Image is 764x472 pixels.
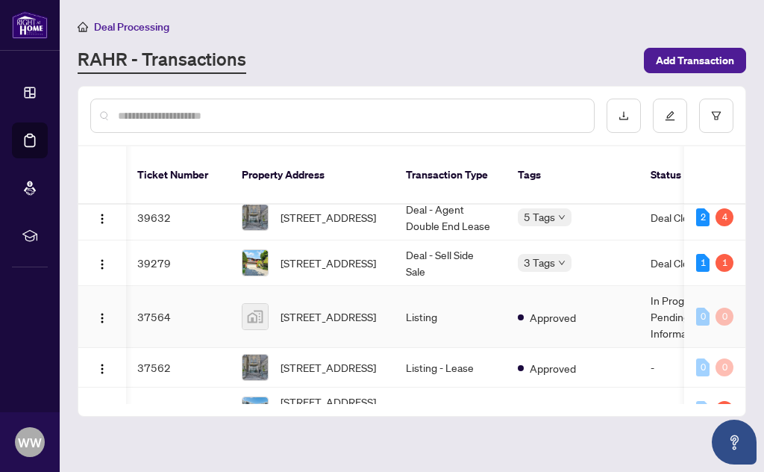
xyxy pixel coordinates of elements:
td: In Progress - Pending Information [639,286,751,348]
div: 0 [716,358,733,376]
div: 0 [716,308,733,326]
button: filter [699,99,733,133]
div: [STREET_ADDRESS] [238,250,331,274]
img: thumbnail-img [242,355,268,380]
td: 37561 [125,388,230,433]
span: Add Transaction [656,49,734,72]
img: Logo [96,213,108,225]
button: Add Transaction [644,48,746,73]
img: Logo [96,312,108,324]
span: [STREET_ADDRESS] [281,308,376,325]
td: - [639,348,751,388]
span: filter [711,111,721,121]
button: Open asap [712,420,757,465]
div: 1 [696,254,710,272]
button: Logo [90,355,114,379]
td: Listing [394,286,506,348]
span: edit [665,111,675,121]
button: Logo [90,251,114,275]
th: Ticket Number [125,146,230,205]
td: Deal Closed [639,195,751,240]
td: Listing - Lease [394,348,506,388]
th: Property Address [230,146,394,205]
span: Requires Additional Docs [530,403,627,419]
div: 0 [696,358,710,376]
div: 0 [696,308,710,326]
img: logo [12,11,48,39]
button: Logo [90,205,114,229]
th: Transaction Type [394,146,506,205]
span: Approved [530,360,576,376]
td: 37562 [125,348,230,388]
button: Logo [90,398,114,422]
span: WW [18,432,42,453]
img: Logo [96,258,108,270]
span: [STREET_ADDRESS][PERSON_NAME] [281,394,382,426]
button: Logo [90,305,114,329]
span: 3 Tags [524,254,555,271]
span: [STREET_ADDRESS] [281,359,376,376]
td: Listing [394,388,506,433]
div: 0 [696,401,710,419]
div: 2 [696,208,710,226]
img: thumbnail-img [242,205,268,230]
th: Status [639,146,751,205]
th: Tags [506,146,639,205]
img: thumbnail-img [242,304,268,329]
span: download [619,111,629,121]
div: 2 [716,401,733,419]
div: 4 [716,208,733,226]
img: Logo [96,363,108,375]
td: 39279 [125,240,230,286]
span: down [558,259,566,267]
td: - [639,388,751,433]
img: thumbnail-img [242,397,268,423]
span: down [558,214,566,221]
span: Approved [530,309,576,326]
span: [STREET_ADDRESS] [281,209,376,226]
span: home [78,22,88,32]
button: download [607,99,641,133]
button: edit [653,99,687,133]
div: 1 [716,254,733,272]
span: Deal Processing [94,20,169,34]
td: 37564 [125,286,230,348]
a: RAHR - Transactions [78,47,246,74]
td: Deal - Agent Double End Lease [394,195,506,240]
span: 5 Tags [524,208,555,226]
td: Deal Closed [639,240,751,286]
td: 39632 [125,195,230,240]
td: Deal - Sell Side Sale [394,240,506,286]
